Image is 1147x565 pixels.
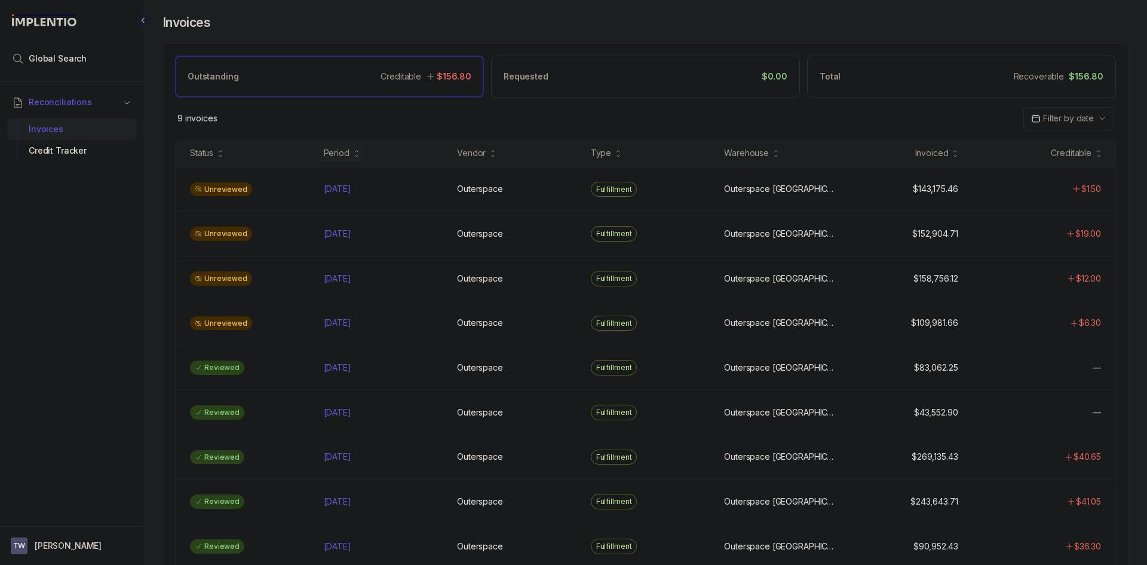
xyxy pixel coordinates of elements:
p: Outerspace [457,496,503,508]
p: Fulfillment [596,184,632,196]
span: Global Search [29,53,87,65]
p: $109,981.66 [911,317,958,329]
p: Outerspace [GEOGRAPHIC_DATA] [724,228,834,240]
div: Type [591,147,611,159]
p: Fulfillment [596,451,632,463]
p: $36.30 [1074,540,1101,552]
div: Warehouse [724,147,769,159]
p: Outerspace [457,183,503,195]
p: — [1093,407,1101,419]
p: Fulfillment [596,540,632,552]
span: User initials [11,537,27,554]
p: Outerspace [457,362,503,374]
p: Outerspace [457,273,503,285]
p: Fulfillment [596,273,632,285]
p: $152,904.71 [912,228,958,240]
div: Invoices [17,118,127,140]
p: $156.80 [1069,71,1103,83]
div: Creditable [1051,147,1091,159]
p: — [1093,362,1101,374]
p: [DATE] [324,317,351,329]
p: Outerspace [457,317,503,329]
p: [DATE] [324,407,351,419]
p: Outstanding [188,71,238,83]
p: $12.00 [1076,273,1101,285]
p: Outerspace [457,407,503,419]
div: Reconciliations [7,116,136,164]
h4: Invoices [162,14,210,31]
p: $0.00 [762,71,787,83]
div: Reviewed [190,405,244,420]
p: Requested [504,71,548,83]
div: Reviewed [190,450,244,465]
p: Outerspace [457,451,503,463]
button: User initials[PERSON_NAME] [11,537,133,554]
p: Fulfillment [596,317,632,329]
p: $158,756.12 [913,273,958,285]
button: Reconciliations [7,89,136,115]
p: Outerspace [GEOGRAPHIC_DATA] [724,407,834,419]
p: $41.05 [1076,496,1101,508]
p: Recoverable [1014,71,1064,83]
p: $6.30 [1079,317,1101,329]
p: 9 invoices [177,112,217,124]
p: Fulfillment [596,228,632,240]
button: Date Range Picker [1023,107,1114,130]
p: $83,062.25 [914,362,958,374]
div: Invoiced [915,147,949,159]
p: [PERSON_NAME] [35,540,102,552]
p: $43,552.90 [914,407,958,419]
div: Credit Tracker [17,140,127,161]
p: Outerspace [GEOGRAPHIC_DATA] [724,362,834,374]
p: $1.50 [1081,183,1101,195]
div: Collapse Icon [136,13,151,28]
p: $40.65 [1074,451,1101,463]
p: [DATE] [324,540,351,552]
p: Fulfillment [596,496,632,508]
div: Unreviewed [190,271,252,286]
span: Reconciliations [29,96,92,108]
div: Unreviewed [190,316,252,331]
span: Filter by date [1043,113,1094,123]
p: $143,175.46 [913,183,958,195]
p: [DATE] [324,228,351,240]
p: Outerspace [GEOGRAPHIC_DATA] [724,451,834,463]
p: $19.00 [1075,228,1101,240]
div: Reviewed [190,494,244,509]
p: Total [820,71,841,83]
search: Date Range Picker [1031,112,1094,124]
div: Reviewed [190,539,244,554]
p: Creditable [381,71,421,83]
p: [DATE] [324,496,351,508]
p: Outerspace [GEOGRAPHIC_DATA] [724,496,834,508]
p: Outerspace [GEOGRAPHIC_DATA] [724,273,834,285]
p: [DATE] [324,183,351,195]
p: [DATE] [324,362,351,374]
p: $90,952.43 [913,540,958,552]
p: Fulfillment [596,362,632,374]
p: $269,135.43 [912,451,958,463]
div: Remaining page entries [177,112,217,124]
p: Fulfillment [596,407,632,419]
p: Outerspace [GEOGRAPHIC_DATA] [724,317,834,329]
p: Outerspace [457,540,503,552]
div: Unreviewed [190,182,252,197]
p: Outerspace [GEOGRAPHIC_DATA] [724,183,834,195]
div: Unreviewed [190,227,252,241]
div: Period [324,147,349,159]
div: Status [190,147,213,159]
p: [DATE] [324,451,351,463]
div: Vendor [457,147,486,159]
p: Outerspace [457,228,503,240]
p: $156.80 [437,71,471,83]
p: $243,643.71 [910,496,958,508]
p: [DATE] [324,273,351,285]
div: Reviewed [190,361,244,375]
p: Outerspace [GEOGRAPHIC_DATA] [724,540,834,552]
